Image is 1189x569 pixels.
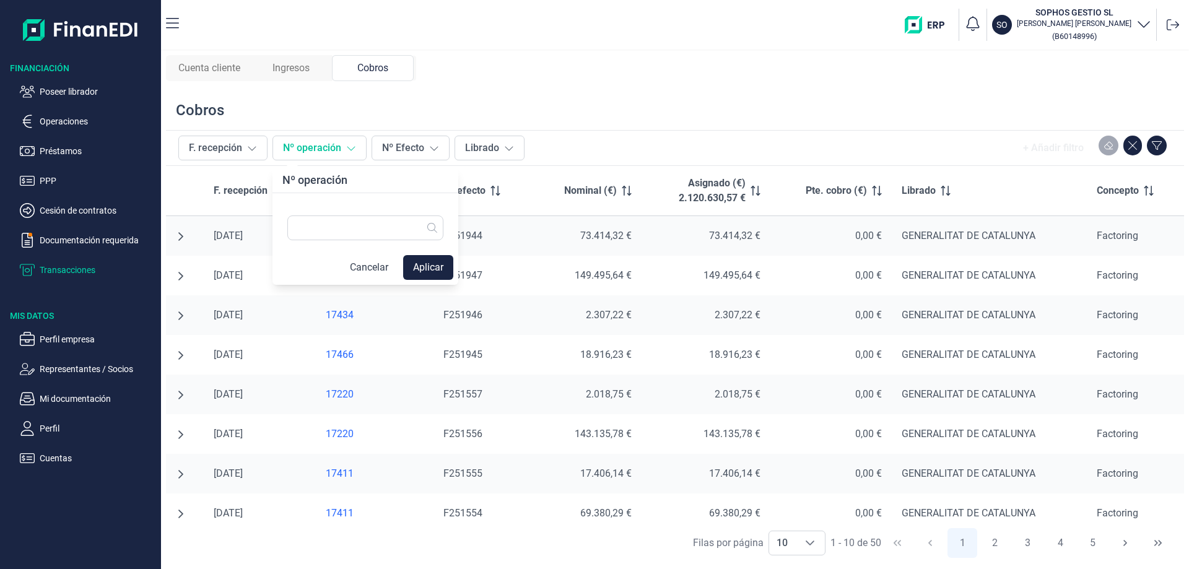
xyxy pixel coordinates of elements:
h3: SOPHOS GESTIO SL [1017,6,1131,19]
button: Page 5 [1078,528,1108,558]
p: Poseer librador [40,84,156,99]
div: 143.135,78 € [651,428,760,440]
span: F251947 [443,269,482,281]
span: Factoring [1097,230,1138,241]
div: GENERALITAT DE CATALUNYA [902,269,1076,282]
div: Cuenta cliente [168,55,250,81]
a: 17411 [326,507,424,519]
div: Cobros [176,100,224,120]
div: 18.916,23 € [541,349,632,361]
div: 149.495,64 € [541,269,632,282]
div: 0,00 € [780,230,882,242]
div: 2.018,75 € [541,388,632,401]
p: PPP [40,173,156,188]
button: Nº operación [272,136,367,160]
button: Nº Efecto [372,136,450,160]
div: 2.307,22 € [541,309,632,321]
div: GENERALITAT DE CATALUNYA [902,388,1076,401]
span: Factoring [1097,309,1138,321]
div: Ingresos [250,55,332,81]
span: Factoring [1097,349,1138,360]
p: SO [996,19,1008,31]
div: Cobros [332,55,414,81]
div: Nº operación [272,168,357,193]
button: Aplicar [403,255,453,280]
a: 17434 [326,309,424,321]
span: 10 [769,531,795,555]
div: 69.380,29 € [541,507,632,519]
div: [DATE] [214,349,306,361]
span: Nominal (€) [564,183,617,198]
button: undefined null [176,311,186,321]
div: 0,00 € [780,507,882,519]
div: [DATE] [214,230,306,242]
div: 69.380,29 € [651,507,760,519]
div: GENERALITAT DE CATALUNYA [902,230,1076,242]
span: F251945 [443,349,482,360]
span: Ingresos [272,61,310,76]
span: F. recepción [214,183,268,198]
div: 17220 [326,428,424,440]
span: Cuenta cliente [178,61,240,76]
button: Page 4 [1045,528,1075,558]
span: F251555 [443,467,482,479]
button: F. recepción [178,136,268,160]
div: [DATE] [214,467,306,480]
button: Cesión de contratos [20,203,156,218]
a: 17411 [326,467,424,480]
button: Documentación requerida [20,233,156,248]
div: 149.495,64 € [651,269,760,282]
div: [DATE] [214,269,306,282]
button: SOSOPHOS GESTIO SL[PERSON_NAME] [PERSON_NAME](B60148996) [992,6,1151,43]
button: undefined null [176,430,186,440]
p: Mi documentación [40,391,156,406]
div: [DATE] [214,309,306,321]
button: Previous Page [915,528,945,558]
button: Operaciones [20,114,156,129]
div: 143.135,78 € [541,428,632,440]
div: [DATE] [214,507,306,519]
span: Factoring [1097,467,1138,479]
button: Préstamos [20,144,156,159]
span: Nº efecto [443,183,486,198]
button: undefined null [176,232,186,241]
div: 0,00 € [780,467,882,480]
button: Perfil [20,421,156,436]
button: Mi documentación [20,391,156,406]
button: PPP [20,173,156,188]
div: Nº operaciónCancelarAplicar [272,168,458,285]
div: [DATE] [214,428,306,440]
p: Asignado (€) [688,176,746,191]
button: Poseer librador [20,84,156,99]
span: Factoring [1097,269,1138,281]
img: erp [905,16,954,33]
button: Cancelar [340,255,398,280]
div: Filas por página [693,536,764,550]
p: Documentación requerida [40,233,156,248]
button: undefined null [176,350,186,360]
button: Page 1 [947,528,977,558]
small: Copiar cif [1052,32,1097,41]
button: Next Page [1110,528,1140,558]
div: 0,00 € [780,309,882,321]
div: GENERALITAT DE CATALUNYA [902,507,1076,519]
p: Transacciones [40,263,156,277]
p: Perfil [40,421,156,436]
p: 2.120.630,57 € [679,191,746,206]
p: Cuentas [40,451,156,466]
button: Cuentas [20,451,156,466]
div: GENERALITAT DE CATALUNYA [902,309,1076,321]
div: 17466 [326,349,424,361]
span: F251556 [443,428,482,440]
p: Perfil empresa [40,332,156,347]
a: 17220 [326,388,424,401]
span: Pte. cobro (€) [806,183,867,198]
div: 17.406,14 € [651,467,760,480]
div: GENERALITAT DE CATALUNYA [902,349,1076,361]
span: Librado [902,183,936,198]
p: Préstamos [40,144,156,159]
button: Page 2 [980,528,1010,558]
